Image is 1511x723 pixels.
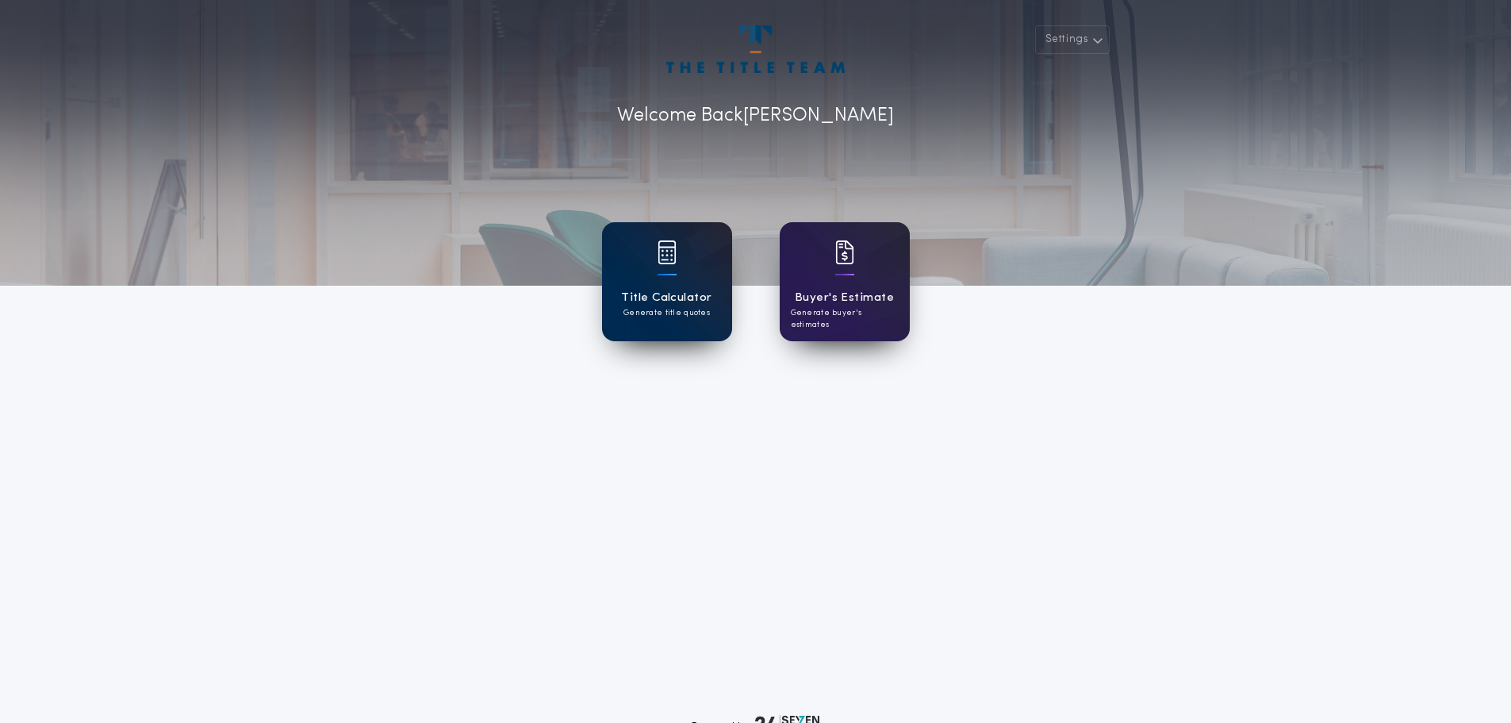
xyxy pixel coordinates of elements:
[835,240,854,264] img: card icon
[658,240,677,264] img: card icon
[621,289,711,307] h1: Title Calculator
[795,289,894,307] h1: Buyer's Estimate
[602,222,732,341] a: card iconTitle CalculatorGenerate title quotes
[617,102,894,130] p: Welcome Back [PERSON_NAME]
[780,222,910,341] a: card iconBuyer's EstimateGenerate buyer's estimates
[623,307,710,319] p: Generate title quotes
[666,25,844,73] img: account-logo
[1035,25,1110,54] button: Settings
[791,307,899,331] p: Generate buyer's estimates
